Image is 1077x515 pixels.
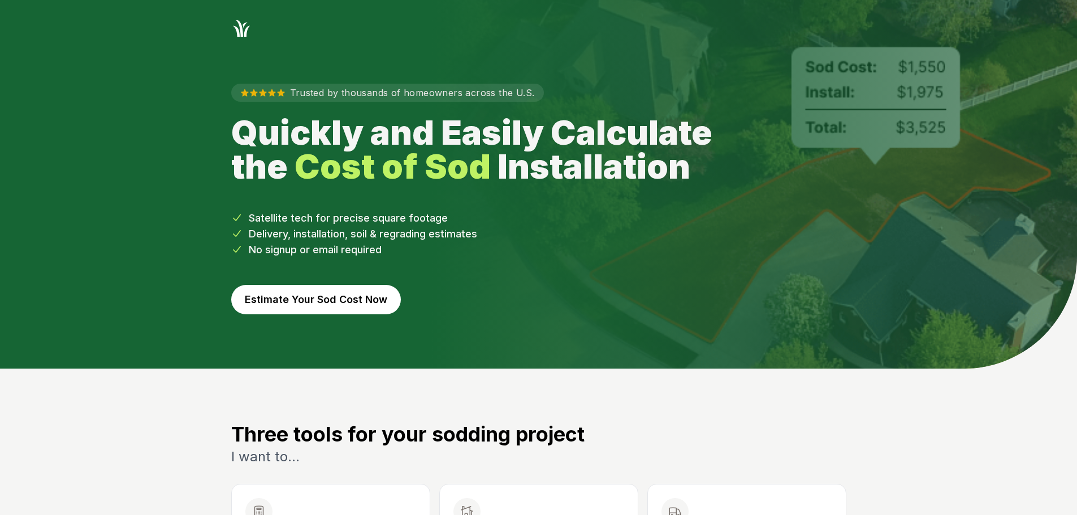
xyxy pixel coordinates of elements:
p: I want to... [231,448,846,466]
h1: Quickly and Easily Calculate the Installation [231,115,738,183]
h3: Three tools for your sodding project [231,423,846,445]
li: Delivery, installation, soil & regrading [231,226,846,242]
span: estimates [429,228,477,240]
li: Satellite tech for precise square footage [231,210,846,226]
strong: Cost of Sod [295,146,491,187]
button: Estimate Your Sod Cost Now [231,285,401,314]
li: No signup or email required [231,242,846,258]
p: Trusted by thousands of homeowners across the U.S. [231,84,544,102]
